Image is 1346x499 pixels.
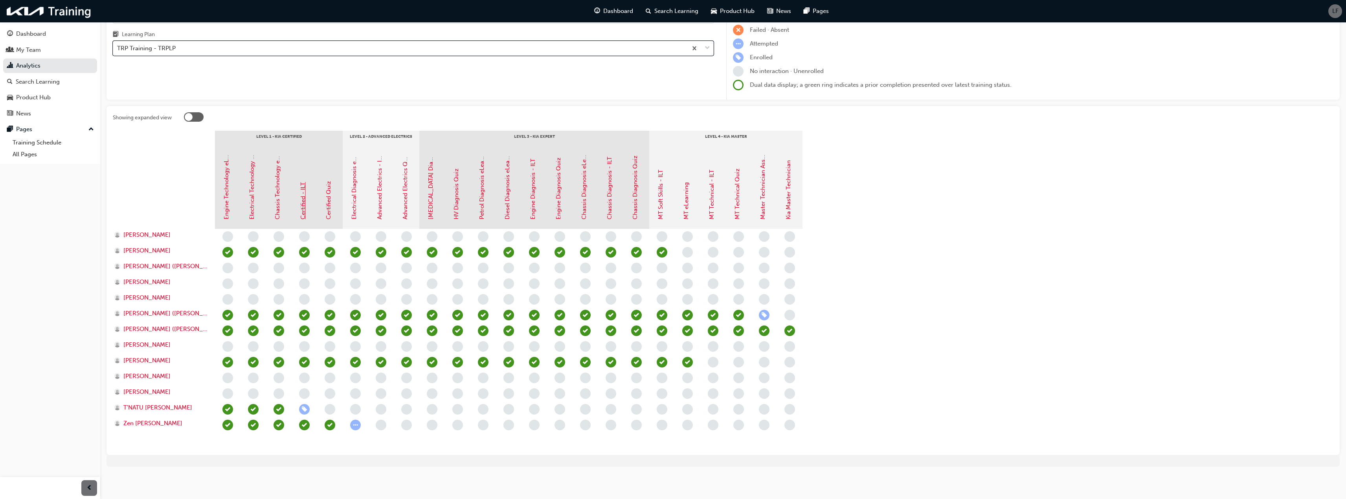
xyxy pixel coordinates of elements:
span: learningRecordVerb_PASS-icon [555,310,565,320]
span: learningRecordVerb_NONE-icon [222,278,233,289]
a: Advanced Electrics - ILT [376,154,383,219]
span: learningRecordVerb_NONE-icon [427,278,437,289]
span: LF [1332,7,1339,16]
span: down-icon [705,43,710,53]
span: learningRecordVerb_NONE-icon [401,278,412,289]
a: News [3,106,97,121]
span: learningRecordVerb_NONE-icon [759,231,769,242]
span: learningRecordVerb_NONE-icon [503,263,514,273]
a: [PERSON_NAME] [114,388,208,397]
span: [PERSON_NAME] [123,388,171,397]
a: Chassis Technology eLearning [274,137,281,219]
span: search-icon [646,6,651,16]
span: learningRecordVerb_PASS-icon [631,247,642,258]
span: learningRecordVerb_NONE-icon [606,341,616,352]
span: [PERSON_NAME] ([PERSON_NAME]) [PERSON_NAME] [123,325,208,334]
span: learningRecordVerb_ATTEND-icon [708,325,718,336]
span: [PERSON_NAME] [123,230,171,239]
span: learningRecordVerb_PASS-icon [733,325,744,336]
span: learningRecordVerb_NONE-icon [580,231,591,242]
div: News [16,109,31,118]
span: Enrolled [750,54,773,61]
span: learningRecordVerb_NONE-icon [452,231,463,242]
span: No interaction · Unenrolled [750,68,824,75]
a: [MEDICAL_DATA] Diagnosis - ILT [427,130,434,219]
span: learningRecordVerb_PASS-icon [452,310,463,320]
span: learningRecordVerb_NONE-icon [401,341,412,352]
div: Level 2 - Advanced Electrics [343,131,419,150]
span: [PERSON_NAME] [123,293,171,302]
a: Petrol Diagnosis eLearning [478,146,485,219]
span: learningRecordVerb_NONE-icon [529,278,540,289]
span: learningRecordVerb_NONE-icon [529,231,540,242]
span: learningRecordVerb_NONE-icon [299,294,310,305]
a: car-iconProduct Hub [705,3,761,19]
span: people-icon [7,47,13,54]
span: learningRecordVerb_ENROLL-icon [759,310,769,320]
div: Learning Plan [122,31,155,38]
span: learningRecordVerb_NONE-icon [452,294,463,305]
span: learningRecordVerb_ATTEND-icon [606,325,616,336]
a: MT Technical Quiz [734,168,741,219]
span: chart-icon [7,62,13,69]
span: learningRecordVerb_ATTEND-icon [657,247,667,258]
span: learningRecordVerb_NONE-icon [503,341,514,352]
span: learningRecordVerb_ATTEND-icon [759,325,769,336]
span: learningRecordVerb_PASS-icon [401,325,412,336]
span: learningRecordVerb_PASS-icon [555,325,565,336]
span: [PERSON_NAME] [123,246,171,255]
span: learningRecordVerb_ATTEND-icon [529,247,540,258]
span: up-icon [88,124,94,135]
span: learningRecordVerb_PASS-icon [325,247,335,258]
span: learningRecordVerb_PASS-icon [682,325,693,336]
span: learningRecordVerb_NONE-icon [733,278,744,289]
span: [PERSON_NAME] [123,340,171,349]
span: learningRecordVerb_PASS-icon [222,325,233,336]
span: learningRecordVerb_NONE-icon [503,278,514,289]
span: learningRecordVerb_NONE-icon [631,341,642,352]
span: learningRecordVerb_NONE-icon [401,231,412,242]
span: learningRecordVerb_PASS-icon [248,357,259,367]
span: learningRecordVerb_NONE-icon [580,263,591,273]
a: search-iconSearch Learning [639,3,705,19]
a: Electrical Diagnosis eLearning [351,137,358,219]
a: Engine Diagnosis - ILT [529,159,536,219]
a: Chassis Diagnosis Quiz [632,155,639,219]
span: learningRecordVerb_NONE-icon [299,278,310,289]
span: learningRecordVerb_PASS-icon [503,325,514,336]
span: learningRecordVerb_PASS-icon [325,357,335,367]
span: learningRecordVerb_NONE-icon [733,341,744,352]
span: learningRecordVerb_NONE-icon [657,263,667,273]
span: learningRecordVerb_NONE-icon [274,341,284,352]
span: learningRecordVerb_PASS-icon [248,310,259,320]
span: learningRecordVerb_NONE-icon [580,278,591,289]
div: Level 4 - Kia Master [649,131,802,150]
span: learningRecordVerb_PASS-icon [478,310,488,320]
span: learningRecordVerb_NONE-icon [682,278,693,289]
span: learningRecordVerb_NONE-icon [759,341,769,352]
div: Level 3 - Kia Expert [419,131,649,150]
a: Product Hub [3,90,97,105]
span: learningRecordVerb_NONE-icon [401,263,412,273]
span: learningRecordVerb_NONE-icon [555,341,565,352]
span: learningRecordVerb_PASS-icon [784,325,795,336]
span: learningRecordVerb_NONE-icon [274,294,284,305]
span: Dashboard [603,7,633,16]
span: learningRecordVerb_NONE-icon [784,278,795,289]
span: learningRecordVerb_NONE-icon [555,263,565,273]
span: guage-icon [7,31,13,38]
span: learningRecordVerb_NONE-icon [401,294,412,305]
span: learningRecordVerb_NONE-icon [759,263,769,273]
span: learningRecordVerb_PASS-icon [274,310,284,320]
span: learningRecordVerb_NONE-icon [452,278,463,289]
span: learningRecordVerb_PASS-icon [401,247,412,258]
div: Level 1 - Kia Certified [215,131,343,150]
span: learningRecordVerb_NONE-icon [222,231,233,242]
span: [PERSON_NAME] [123,372,171,381]
span: learningRecordVerb_PASS-icon [631,310,642,320]
span: pages-icon [7,126,13,133]
a: Chassis Diagnosis eLearning [580,142,588,219]
a: Training Schedule [9,137,97,149]
span: learningRecordVerb_NONE-icon [376,341,386,352]
span: learningRecordVerb_ATTEND-icon [529,325,540,336]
